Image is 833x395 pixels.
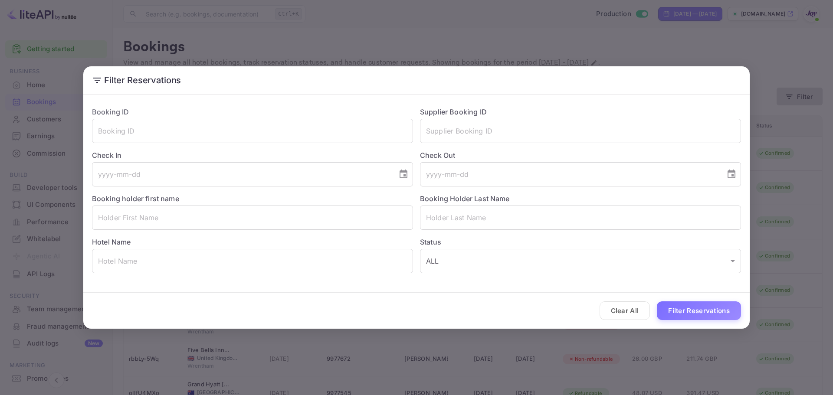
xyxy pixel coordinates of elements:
[92,119,413,143] input: Booking ID
[83,66,750,94] h2: Filter Reservations
[395,166,412,183] button: Choose date
[420,249,741,273] div: ALL
[92,108,129,116] label: Booking ID
[420,162,719,186] input: yyyy-mm-dd
[420,237,741,247] label: Status
[723,166,740,183] button: Choose date
[92,150,413,160] label: Check In
[420,194,510,203] label: Booking Holder Last Name
[92,249,413,273] input: Hotel Name
[420,108,487,116] label: Supplier Booking ID
[420,119,741,143] input: Supplier Booking ID
[92,206,413,230] input: Holder First Name
[420,150,741,160] label: Check Out
[657,301,741,320] button: Filter Reservations
[600,301,650,320] button: Clear All
[92,194,179,203] label: Booking holder first name
[420,206,741,230] input: Holder Last Name
[92,162,391,186] input: yyyy-mm-dd
[92,238,131,246] label: Hotel Name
